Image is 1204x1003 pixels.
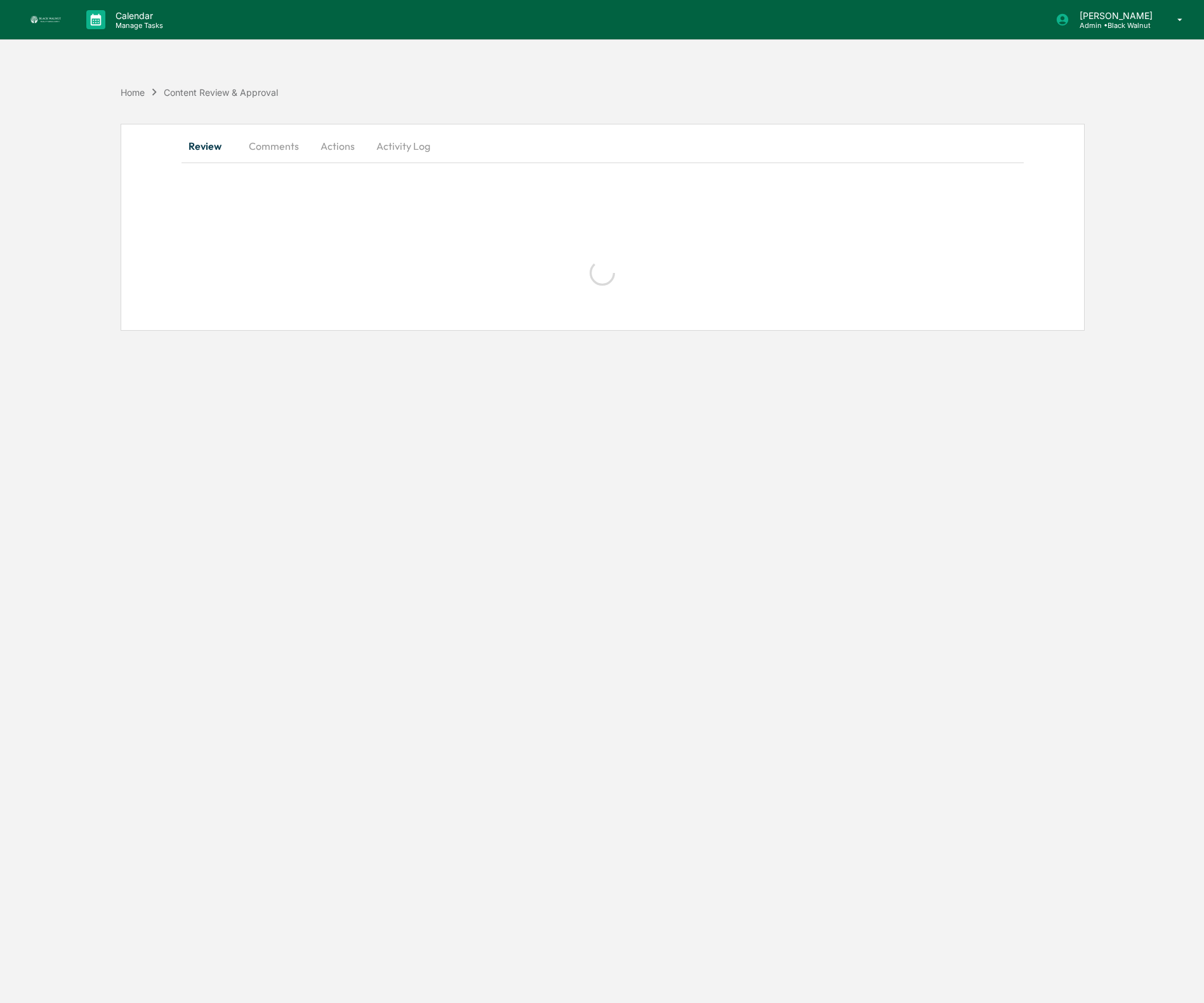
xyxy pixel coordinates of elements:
div: secondary tabs example [182,131,1024,161]
button: Activity Log [366,131,440,161]
button: Review [182,131,239,161]
p: Manage Tasks [105,21,169,30]
button: Actions [309,131,366,161]
p: Calendar [105,10,169,21]
button: Comments [239,131,309,161]
p: [PERSON_NAME] [1069,10,1159,21]
div: Content Review & Approval [164,87,278,98]
img: logo [30,16,61,23]
div: Home [121,87,145,98]
p: Admin • Black Walnut [1069,21,1159,30]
